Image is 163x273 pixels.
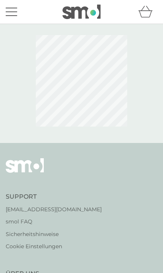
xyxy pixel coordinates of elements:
[6,205,102,214] a: [EMAIL_ADDRESS][DOMAIN_NAME]
[6,217,102,226] a: smol FAQ
[138,4,157,19] div: Warenkorb
[6,5,17,19] button: Menü
[6,230,102,238] a: Sicherheitshinweise
[6,158,44,184] img: smol
[6,242,102,251] a: Cookie Einstellungen
[62,5,101,19] img: smol
[6,193,102,201] h4: Support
